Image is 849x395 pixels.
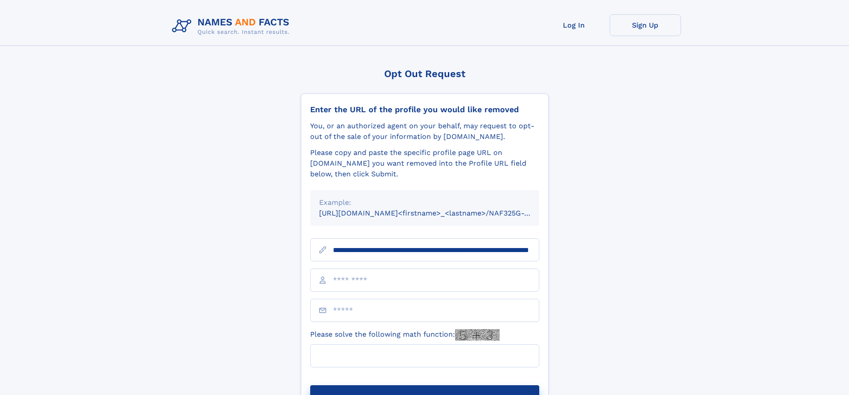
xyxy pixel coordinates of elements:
[310,105,539,114] div: Enter the URL of the profile you would like removed
[310,121,539,142] div: You, or an authorized agent on your behalf, may request to opt-out of the sale of your informatio...
[301,68,549,79] div: Opt Out Request
[168,14,297,38] img: Logo Names and Facts
[319,197,530,208] div: Example:
[538,14,610,36] a: Log In
[610,14,681,36] a: Sign Up
[310,147,539,179] div: Please copy and paste the specific profile page URL on [DOMAIN_NAME] you want removed into the Pr...
[319,209,556,217] small: [URL][DOMAIN_NAME]<firstname>_<lastname>/NAF325G-xxxxxxxx
[310,329,500,341] label: Please solve the following math function:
